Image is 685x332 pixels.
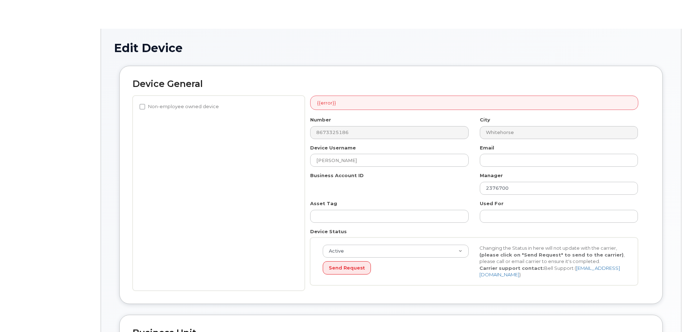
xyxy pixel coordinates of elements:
div: {{error}} [310,96,638,110]
label: City [480,116,490,123]
h1: Edit Device [114,42,668,54]
label: Device Status [310,228,347,235]
label: Number [310,116,331,123]
label: Email [480,144,494,151]
input: Select manager [480,182,638,195]
label: Non-employee owned device [139,102,219,111]
h2: Device General [133,79,649,89]
div: Changing the Status in here will not update with the carrier, , please call or email carrier to e... [474,245,631,278]
button: Send Request [323,261,371,275]
input: Non-employee owned device [139,104,145,110]
label: Asset Tag [310,200,337,207]
a: [EMAIL_ADDRESS][DOMAIN_NAME] [479,265,620,278]
label: Business Account ID [310,172,364,179]
label: Used For [480,200,504,207]
strong: (please click on "Send Request" to send to the carrier) [479,252,624,258]
label: Device Username [310,144,356,151]
strong: Carrier support contact: [479,265,544,271]
label: Manager [480,172,503,179]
